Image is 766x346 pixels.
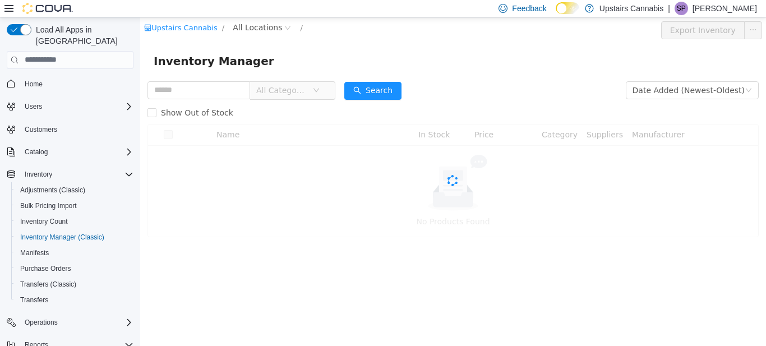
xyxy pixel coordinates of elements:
span: Inventory [25,170,52,179]
a: Bulk Pricing Import [16,199,81,213]
span: Manifests [16,246,133,260]
span: Inventory [20,168,133,181]
span: Transfers (Classic) [16,278,133,291]
a: Transfers (Classic) [16,278,81,291]
a: Purchase Orders [16,262,76,275]
button: Operations [20,316,62,329]
a: Home [20,77,47,91]
span: Home [25,80,43,89]
img: Cova [22,3,73,14]
a: Manifests [16,246,53,260]
a: Adjustments (Classic) [16,183,90,197]
button: Users [20,100,47,113]
button: Users [2,99,138,114]
span: Adjustments (Classic) [20,186,85,195]
span: Manifests [20,248,49,257]
i: icon: down [173,70,179,77]
a: Inventory Count [16,215,72,228]
p: [PERSON_NAME] [693,2,757,15]
button: Inventory [2,167,138,182]
span: Show Out of Stock [16,91,98,100]
button: Purchase Orders [11,261,138,276]
button: Manifests [11,245,138,261]
i: icon: shop [4,7,11,14]
a: Transfers [16,293,53,307]
span: Operations [25,318,58,327]
a: Inventory Manager (Classic) [16,230,109,244]
a: Customers [20,123,62,136]
button: Customers [2,121,138,137]
span: Transfers [16,293,133,307]
span: Adjustments (Classic) [16,183,133,197]
span: Load All Apps in [GEOGRAPHIC_DATA] [31,24,133,47]
span: Bulk Pricing Import [20,201,77,210]
span: All Categories [116,67,167,79]
span: Transfers (Classic) [20,280,76,289]
span: Inventory Manager (Classic) [20,233,104,242]
button: Adjustments (Classic) [11,182,138,198]
p: Upstairs Cannabis [599,2,663,15]
span: Purchase Orders [20,264,71,273]
span: Catalog [25,147,48,156]
button: icon: searchSearch [204,64,261,82]
span: Catalog [20,145,133,159]
span: Inventory Manager [13,35,141,53]
span: / [160,6,162,15]
span: Inventory Count [20,217,68,226]
button: Home [2,76,138,92]
button: Transfers [11,292,138,308]
span: Operations [20,316,133,329]
span: Users [20,100,133,113]
span: / [82,6,84,15]
p: | [668,2,670,15]
div: Sean Paradis [675,2,688,15]
button: Export Inventory [521,4,605,22]
span: Purchase Orders [16,262,133,275]
span: SP [677,2,686,15]
span: Users [25,102,42,111]
span: Bulk Pricing Import [16,199,133,213]
span: Inventory Count [16,215,133,228]
button: Operations [2,315,138,330]
button: Transfers (Classic) [11,276,138,292]
div: Date Added (Newest-Oldest) [492,64,605,81]
button: Catalog [2,144,138,160]
button: Inventory Count [11,214,138,229]
input: Dark Mode [556,2,579,14]
span: Inventory Manager (Classic) [16,230,133,244]
span: All Locations [93,4,142,16]
span: Transfers [20,296,48,305]
button: Bulk Pricing Import [11,198,138,214]
a: icon: shopUpstairs Cannabis [4,6,77,15]
span: Feedback [512,3,546,14]
button: Inventory Manager (Classic) [11,229,138,245]
span: Customers [20,122,133,136]
span: Customers [25,125,57,134]
span: Home [20,77,133,91]
button: Catalog [20,145,52,159]
button: icon: ellipsis [604,4,622,22]
i: icon: down [605,70,612,77]
button: Inventory [20,168,57,181]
